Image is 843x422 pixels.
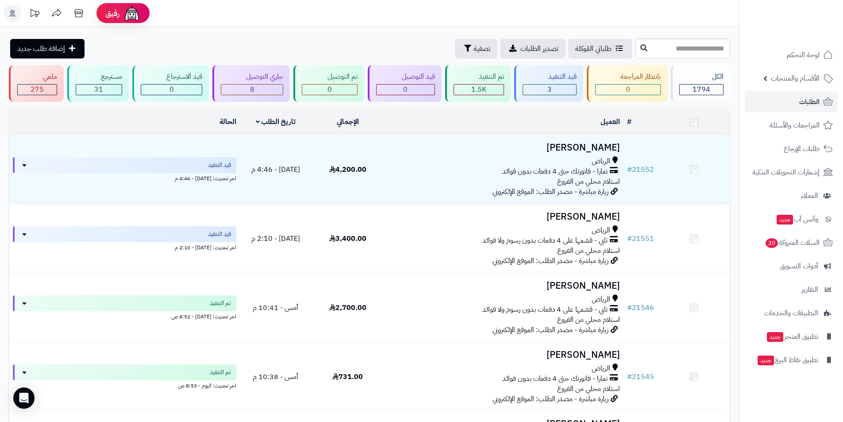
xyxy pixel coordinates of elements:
[473,43,490,54] span: تصفية
[523,85,576,95] div: 3
[787,49,820,61] span: لوحة التحكم
[801,283,818,296] span: التقارير
[776,213,818,225] span: وآتس آب
[256,116,296,127] a: تاريخ الطلب
[547,84,552,95] span: 3
[592,156,610,166] span: الرياض
[745,162,838,183] a: إشعارات التحويلات البنكية
[210,299,231,308] span: تم التنفيذ
[766,330,818,343] span: تطبيق المتجر
[745,209,838,230] a: وآتس آبجديد
[752,166,820,178] span: إشعارات التحويلات البنكية
[208,230,231,239] span: قيد التنفيذ
[600,116,620,127] a: العميل
[592,225,610,236] span: الرياض
[784,143,820,155] span: طلبات الإرجاع
[595,72,661,82] div: بانتظار المراجعة
[123,4,141,22] img: ai-face.png
[13,173,236,182] div: اخر تحديث: [DATE] - 4:46 م
[219,116,236,127] a: الحالة
[745,185,838,206] a: العملاء
[493,186,608,197] span: زيارة مباشرة - مصدر الطلب: الموقع الإلكتروني
[557,245,620,256] span: استلام محلي من الفروع
[627,233,654,244] a: #21551
[387,212,620,222] h3: [PERSON_NAME]
[302,85,357,95] div: 0
[520,43,558,54] span: تصدير الطلبات
[627,302,654,313] a: #21546
[454,72,504,82] div: تم التنفيذ
[557,383,620,394] span: استلام محلي من الفروع
[523,72,577,82] div: قيد التنفيذ
[329,233,366,244] span: 3,400.00
[208,161,231,170] span: قيد التنفيذ
[17,43,65,54] span: إضافة طلب جديد
[783,8,835,26] img: logo-2.png
[31,84,44,95] span: 275
[443,65,513,102] a: تم التنفيذ 1.5K
[669,65,732,102] a: الكل1794
[329,302,366,313] span: 2,700.00
[76,72,123,82] div: مسترجع
[801,190,818,202] span: العملاء
[455,39,497,58] button: تصفية
[141,85,202,95] div: 0
[76,85,122,95] div: 31
[745,326,838,347] a: تطبيق المتجرجديد
[329,164,366,175] span: 4,200.00
[251,164,300,175] span: [DATE] - 4:46 م
[512,65,585,102] a: قيد التنفيذ 3
[337,116,359,127] a: الإجمالي
[596,85,661,95] div: 0
[210,368,231,377] span: تم التنفيذ
[169,84,174,95] span: 0
[454,85,504,95] div: 1477
[502,374,608,384] span: تمارا - فاتورتك حتى 4 دفعات بدون فوائد
[568,39,632,58] a: طلباتي المُوكلة
[250,84,254,95] span: 8
[502,166,608,177] span: تمارا - فاتورتك حتى 4 دفعات بدون فوائد
[557,314,620,325] span: استلام محلي من الفروع
[745,349,838,371] a: تطبيق نقاط البيعجديد
[292,65,366,102] a: تم التوصيل 0
[693,84,710,95] span: 1794
[627,302,632,313] span: #
[799,96,820,108] span: الطلبات
[627,372,654,382] a: #21545
[211,65,292,102] a: جاري التوصيل 8
[13,242,236,252] div: اخر تحديث: [DATE] - 2:10 م
[627,116,631,127] a: #
[745,256,838,277] a: أدوات التسويق
[13,380,236,390] div: اخر تحديث: اليوم - 8:53 ص
[251,233,300,244] span: [DATE] - 2:10 م
[471,84,486,95] span: 1.5K
[7,65,65,102] a: ملغي 275
[592,294,610,305] span: الرياض
[745,115,838,136] a: المراجعات والأسئلة
[500,39,566,58] a: تصدير الطلبات
[745,44,838,66] a: لوحة التحكم
[627,164,654,175] a: #21552
[745,232,838,253] a: السلات المتروكة20
[377,85,435,95] div: 0
[94,84,103,95] span: 31
[745,302,838,324] a: التطبيقات والخدمات
[105,8,119,19] span: رفيق
[253,302,298,313] span: أمس - 10:41 م
[221,72,284,82] div: جاري التوصيل
[765,238,779,248] span: 20
[10,39,85,58] a: إضافة طلب جديد
[221,85,283,95] div: 8
[627,164,632,175] span: #
[376,72,435,82] div: قيد التوصيل
[770,119,820,132] span: المراجعات والأسئلة
[592,364,610,374] span: الرياض
[493,394,608,404] span: زيارة مباشرة - مصدر الطلب: الموقع الإلكتروني
[627,372,632,382] span: #
[141,72,202,82] div: قيد الاسترجاع
[765,236,820,249] span: السلات المتروكة
[482,236,608,246] span: تابي - قسّمها على 4 دفعات بدون رسوم ولا فوائد
[780,260,818,272] span: أدوات التسويق
[758,356,774,365] span: جديد
[745,279,838,300] a: التقارير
